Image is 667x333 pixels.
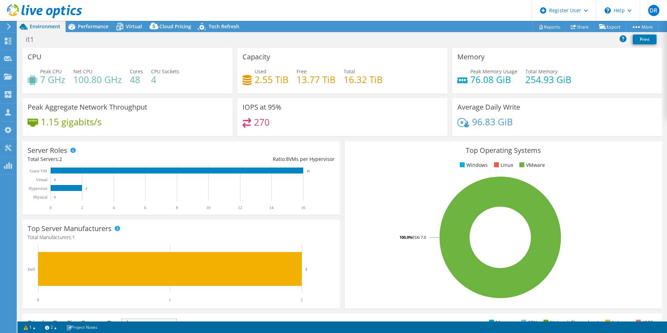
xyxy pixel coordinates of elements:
text: 2 [301,297,303,302]
h4: 4 [151,76,179,83]
text: 2 [85,187,87,190]
a: 2 [40,323,62,332]
h4: 16.32 TiB [344,76,383,83]
tspan: 100.0% [399,235,412,240]
span: DR [648,5,659,16]
text: 6 [144,205,146,210]
text: 2 [305,267,307,271]
text: 12 [238,205,242,210]
tspan: ESXi 7.0 [412,235,426,240]
h3: Server Roles [28,147,67,154]
h1: it1 [23,36,45,43]
text: 16 [307,169,310,173]
li: Memory [487,319,515,326]
h3: CPU [28,53,42,61]
text: 4 [113,205,115,210]
span: Total Memory [525,68,557,75]
span: Peak CPU [40,68,62,75]
li: Network Throughput [542,319,599,326]
li: CPU [519,319,537,326]
span: 8 [286,156,289,162]
span: Free [297,68,307,75]
text: 8 [176,205,178,210]
text: Dell [28,267,35,272]
text: Hypervisor [29,186,47,191]
span: 1 [72,234,75,240]
svg: \n [605,7,611,14]
h3: IOPS at 95% [242,103,282,111]
text: 0 [37,297,39,302]
span: Performance [78,23,108,30]
h3: Peak Aggregate Network Throughput [28,103,147,111]
span: Cores [130,68,143,75]
text: 10 [206,205,210,210]
a: Share [565,21,594,32]
div: Total Servers: [28,155,181,163]
span: Peak Memory Usage [470,68,517,75]
span: Environment [30,23,60,30]
text: 1 [169,297,171,302]
span: Tech Refresh [209,23,239,30]
li: Linux [492,161,513,169]
a: Project Notes [61,323,102,332]
text: Guest VM [30,169,47,173]
span: IOPS [122,319,177,327]
h4: 96.83 GiB [472,118,513,126]
a: Print [633,35,657,44]
h3: Top Operating Systems [350,147,657,154]
h4: 76.08 GiB [470,76,517,83]
h4: Total Manufacturers: [28,234,335,241]
h4: 7 GHz [40,76,65,83]
li: IOPS [634,319,653,326]
a: More [626,21,658,32]
li: Windows [458,161,488,169]
span: Net CPU [73,68,92,75]
div: Ratio: VMs per Hypervisor [181,155,335,163]
span: Used [255,68,267,75]
h4: 48 [130,76,143,83]
a: Export [594,21,626,32]
span: Total [344,68,355,75]
h4: 270 [254,118,270,126]
h4: 2.55 TiB [255,76,288,83]
h3: Memory [457,53,485,61]
h4: 254.93 GiB [525,76,571,83]
h4: 100.80 GHz [73,76,122,83]
span: 2 [59,156,62,162]
h4: 13.77 TiB [297,76,336,83]
text: 2 [81,205,83,210]
text: 0 [54,195,56,199]
h4: 1.15 gigabits/s [41,118,102,126]
h3: Average Daily Write [457,103,520,111]
span: CPU Sockets [151,68,179,75]
h3: Top Server Manufacturers [28,225,112,232]
text: 0 [50,205,52,210]
text: 14 [269,205,273,210]
h3: Capacity [242,53,270,61]
text: Virtual [36,177,48,182]
text: 16 [301,205,305,210]
span: Cloud Pricing [159,23,191,30]
a: Reports [532,21,566,32]
text: Physical [33,195,47,200]
text: 0 [54,178,56,182]
a: 1 [19,323,40,332]
li: Latency [604,319,630,326]
li: VMware [518,161,545,169]
span: Virtual [126,23,142,30]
